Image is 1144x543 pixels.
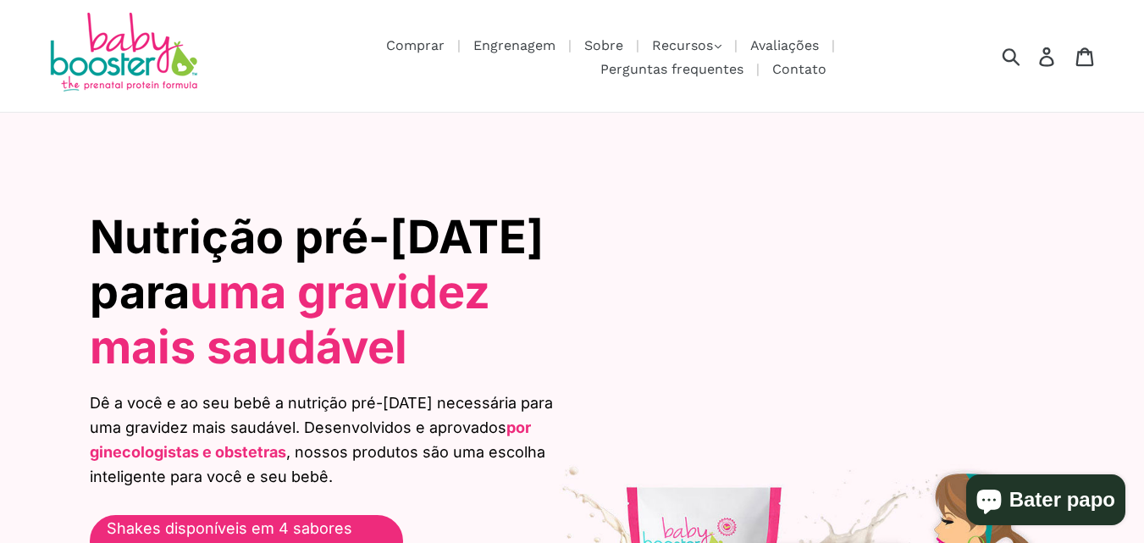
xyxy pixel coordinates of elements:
font: Recursos [652,37,713,53]
font: uma gravidez mais saudável [90,264,490,374]
a: Sobre [576,35,632,56]
a: Contato [764,58,835,80]
font: Engrenagem [473,37,555,53]
input: Procurar [1008,37,1054,75]
a: Avaliações [742,35,827,56]
font: Sobre [584,37,623,53]
a: Comprar [378,35,453,56]
font: Nutrição pré-[DATE] para [90,209,544,319]
font: Perguntas frequentes [600,61,743,77]
button: Recursos [644,33,730,58]
font: por ginecologistas e obstetras [90,418,531,461]
img: Suplementos de proteína pré-natal Baby Booster [47,13,199,95]
font: Comprar [386,37,445,53]
font: Contato [772,61,826,77]
inbox-online-store-chat: Bate-papo da loja online Shopify [961,474,1130,529]
font: Dê a você e ao seu bebê a nutrição pré-[DATE] necessária para uma gravidez mais saudável. Desenvo... [90,394,553,436]
font: Avaliações [750,37,819,53]
a: Perguntas frequentes [592,58,752,80]
a: Engrenagem [465,35,564,56]
font: , nossos produtos são uma escolha inteligente para você e seu bebê. [90,443,545,485]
